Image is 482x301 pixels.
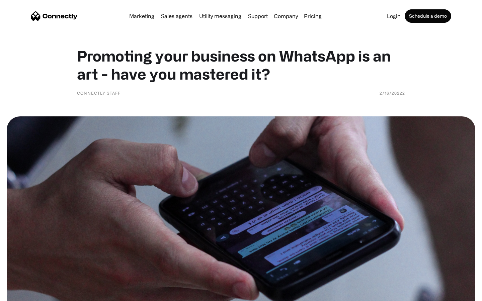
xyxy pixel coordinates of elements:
div: 2/16/20222 [380,90,405,96]
div: Company [274,11,298,21]
aside: Language selected: English [7,289,40,299]
h1: Promoting your business on WhatsApp is an art - have you mastered it? [77,47,405,83]
a: Login [384,13,403,19]
div: Connectly Staff [77,90,120,96]
a: Sales agents [158,13,195,19]
a: Support [245,13,270,19]
ul: Language list [13,289,40,299]
a: Marketing [127,13,157,19]
a: Utility messaging [196,13,244,19]
a: Schedule a demo [405,9,451,23]
a: Pricing [301,13,324,19]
